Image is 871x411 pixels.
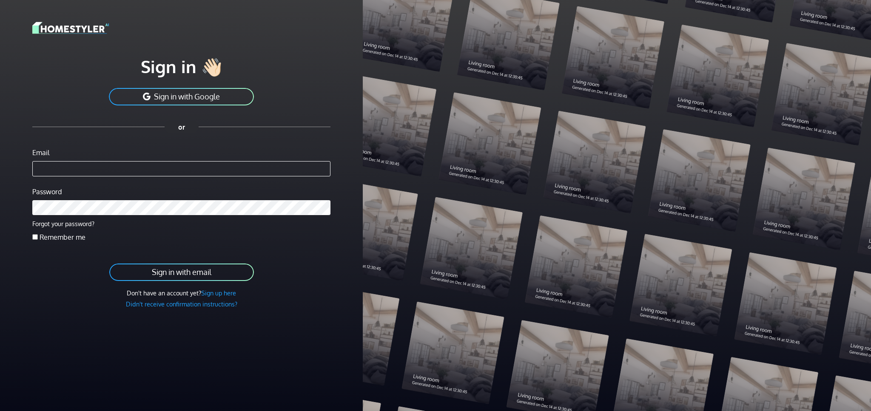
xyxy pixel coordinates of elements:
label: Password [32,187,62,197]
button: Sign in with Google [108,87,255,106]
label: Remember me [40,232,85,242]
img: logo-3de290ba35641baa71223ecac5eacb59cb85b4c7fdf211dc9aaecaaee71ea2f8.svg [32,20,109,35]
a: Didn't receive confirmation instructions? [126,300,237,308]
h1: Sign in 👋🏻 [32,56,330,77]
a: Forgot your password? [32,220,94,227]
button: Sign in with email [108,263,255,282]
div: Don't have an account yet? [32,289,330,298]
label: Email [32,147,49,158]
a: Sign up here [201,289,236,297]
